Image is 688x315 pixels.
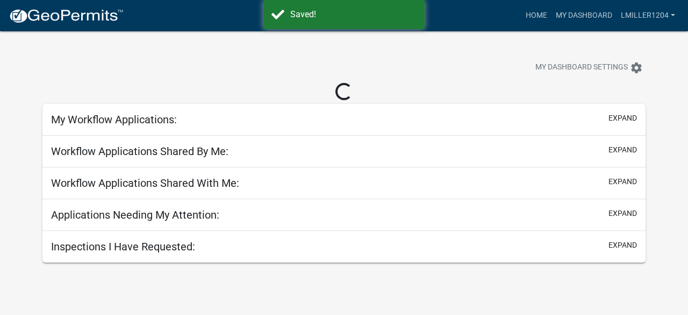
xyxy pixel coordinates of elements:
[290,8,417,21] div: Saved!
[51,240,195,253] h5: Inspections I Have Requested:
[608,240,637,251] button: expand
[608,176,637,187] button: expand
[535,61,628,74] span: My Dashboard Settings
[551,5,617,26] a: My Dashboard
[51,145,228,158] h5: Workflow Applications Shared By Me:
[51,113,177,126] h5: My Workflow Applications:
[630,61,643,74] i: settings
[51,177,239,190] h5: Workflow Applications Shared With Me:
[521,5,551,26] a: Home
[608,113,637,124] button: expand
[51,208,219,221] h5: Applications Needing My Attention:
[608,144,637,156] button: expand
[608,208,637,219] button: expand
[527,57,651,78] button: My Dashboard Settingssettings
[617,5,679,26] a: lmiller1204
